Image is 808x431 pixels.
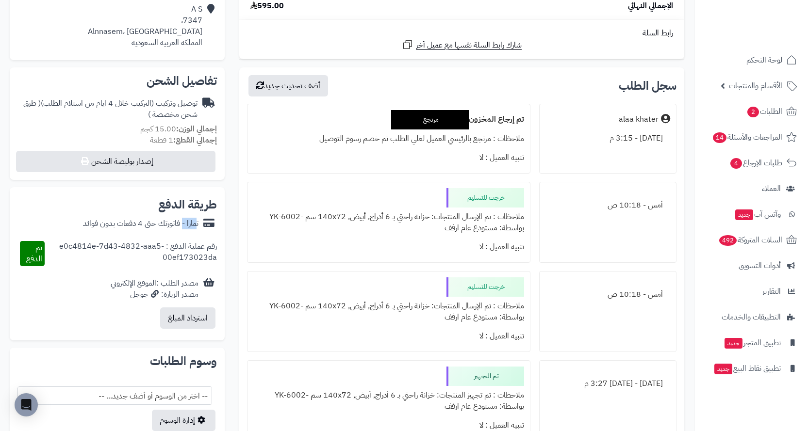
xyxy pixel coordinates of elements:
[747,107,759,117] span: 2
[446,188,524,208] div: خرجت للتسليم
[250,0,284,12] span: 595.00
[17,98,198,120] div: توصيل وتركيب (التركيب خلال 4 ايام من استلام الطلب)
[628,0,673,12] span: الإجمالي النهائي
[746,105,782,118] span: الطلبات
[17,75,217,87] h2: تفاصيل الشحن
[746,53,782,67] span: لوحة التحكم
[619,114,659,125] div: alaa khater
[734,208,781,221] span: وآتس آب
[719,235,737,246] span: 492
[17,386,212,405] span: -- اختر من الوسوم أو أضف جديد... --
[712,130,782,144] span: المراجعات والأسئلة
[722,310,781,324] span: التطبيقات والخدمات
[15,393,38,416] div: Open Intercom Messenger
[742,24,799,45] img: logo-2.png
[739,259,781,272] span: أدوات التسويق
[700,357,802,380] a: تطبيق نقاط البيعجديد
[762,285,781,298] span: التقارير
[173,134,217,146] strong: إجمالي القطع:
[700,126,802,149] a: المراجعات والأسئلة14
[88,4,202,48] div: A S 7347، Alnnasem، [GEOGRAPHIC_DATA] المملكة العربية السعودية
[469,113,524,125] b: تم إرجاع المخزون
[714,364,732,374] span: جديد
[446,367,524,386] div: تم التجهيز
[253,386,524,416] div: ملاحظات : تم تجهيز المنتجات: خزانة راحتي بـ 6 أدراج, أبيض, ‎140x72 سم‏ -YK-6002 بواسطة: مستودع عا...
[253,297,524,327] div: ملاحظات : تم الإرسال المنتجات: خزانة راحتي بـ 6 أدراج, أبيض, ‎140x72 سم‏ -YK-6002 بواسطة: مستودع ...
[111,278,198,300] div: مصدر الطلب :الموقع الإلكتروني
[700,280,802,303] a: التقارير
[700,254,802,277] a: أدوات التسويق
[111,289,198,300] div: مصدر الزيارة: جوجل
[253,238,524,256] div: تنبيه العميل : لا
[700,228,802,252] a: السلات المتروكة492
[45,241,217,266] div: رقم عملية الدفع : e0c4814e-7d43-4832-aaa5-00ef173023da
[545,196,670,215] div: أمس - 10:18 ص
[735,209,753,220] span: جديد
[160,307,215,329] button: استرداد المبلغ
[700,151,802,175] a: طلبات الإرجاع4
[416,40,522,51] span: شارك رابط السلة نفسها مع عميل آخر
[253,208,524,238] div: ملاحظات : تم الإرسال المنتجات: خزانة راحتي بـ 6 أدراج, أبيض, ‎140x72 سم‏ -YK-6002 بواسطة: مستودع ...
[243,28,680,39] div: رابط السلة
[700,177,802,200] a: العملاء
[725,338,742,349] span: جديد
[140,123,217,135] small: 15.00 كجم
[730,158,742,169] span: 4
[150,134,217,146] small: 1 قطعة
[446,277,524,297] div: خرجت للتسليم
[545,129,670,148] div: [DATE] - 3:15 م
[713,362,781,375] span: تطبيق نقاط البيع
[253,129,524,148] div: ملاحظات : مرتجع بالرئيسي العميل لغلي الطلب تم خصم رسوم التوصيل
[545,374,670,393] div: [DATE] - [DATE] 3:27 م
[18,387,212,405] span: -- اختر من الوسوم أو أضف جديد... --
[26,242,42,265] span: تم الدفع
[718,233,782,247] span: السلات المتروكة
[619,80,676,92] h3: سجل الطلب
[23,97,198,120] span: ( طرق شحن مخصصة )
[700,331,802,354] a: تطبيق المتجرجديد
[700,305,802,329] a: التطبيقات والخدمات
[253,327,524,346] div: تنبيه العميل : لا
[253,148,524,167] div: تنبيه العميل : لا
[152,410,215,431] a: إدارة الوسوم
[158,199,217,210] h2: طريقة الدفع
[545,285,670,304] div: أمس - 10:18 ص
[83,218,198,229] div: تمارا - فاتورتك حتى 4 دفعات بدون فوائد
[724,336,781,350] span: تطبيق المتجر
[391,110,469,129] div: مرتجع
[729,79,782,93] span: الأقسام والمنتجات
[729,156,782,170] span: طلبات الإرجاع
[700,100,802,123] a: الطلبات2
[700,48,802,72] a: لوحة التحكم
[402,39,522,51] a: شارك رابط السلة نفسها مع عميل آخر
[700,203,802,226] a: وآتس آبجديد
[713,132,726,143] span: 14
[16,151,215,172] button: إصدار بوليصة الشحن
[17,355,217,367] h2: وسوم الطلبات
[762,182,781,195] span: العملاء
[248,75,328,96] button: أضف تحديث جديد
[176,123,217,135] strong: إجمالي الوزن:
